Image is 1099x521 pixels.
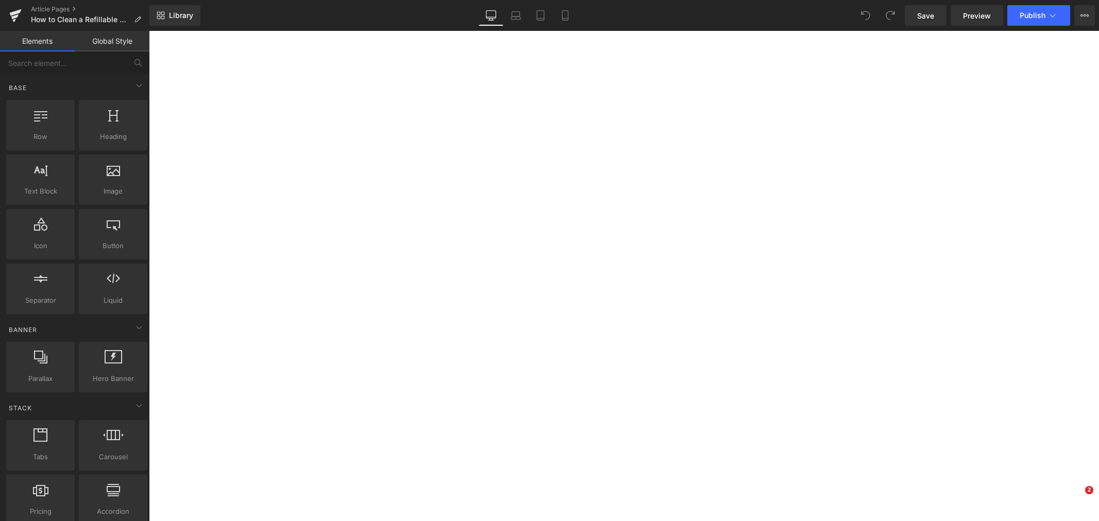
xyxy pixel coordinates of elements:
a: Desktop [479,5,503,26]
a: Tablet [528,5,553,26]
span: Library [169,11,193,20]
span: Banner [8,325,38,335]
a: Global Style [75,31,149,51]
span: Save [917,10,934,21]
span: Button [82,240,144,251]
a: Preview [951,5,1003,26]
span: Heading [82,131,144,142]
button: Publish [1007,5,1070,26]
span: How to Clean a Refillable Vape Pod [31,15,130,24]
button: Undo [855,5,876,26]
span: Preview [963,10,991,21]
button: More [1074,5,1095,26]
span: Pricing [9,506,72,517]
span: Hero Banner [82,373,144,384]
span: Accordion [82,506,144,517]
iframe: Intercom live chat [1064,486,1089,511]
span: Text Block [9,186,72,197]
span: Carousel [82,451,144,462]
button: Redo [880,5,901,26]
a: Mobile [553,5,578,26]
span: Tabs [9,451,72,462]
span: Liquid [82,295,144,306]
span: Image [82,186,144,197]
span: Publish [1020,11,1045,20]
a: Laptop [503,5,528,26]
span: Icon [9,240,72,251]
span: 2 [1085,486,1093,494]
a: New Library [149,5,200,26]
span: Separator [9,295,72,306]
span: Stack [8,403,33,413]
span: Base [8,83,28,93]
span: Row [9,131,72,142]
span: Parallax [9,373,72,384]
a: Article Pages [31,5,149,13]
